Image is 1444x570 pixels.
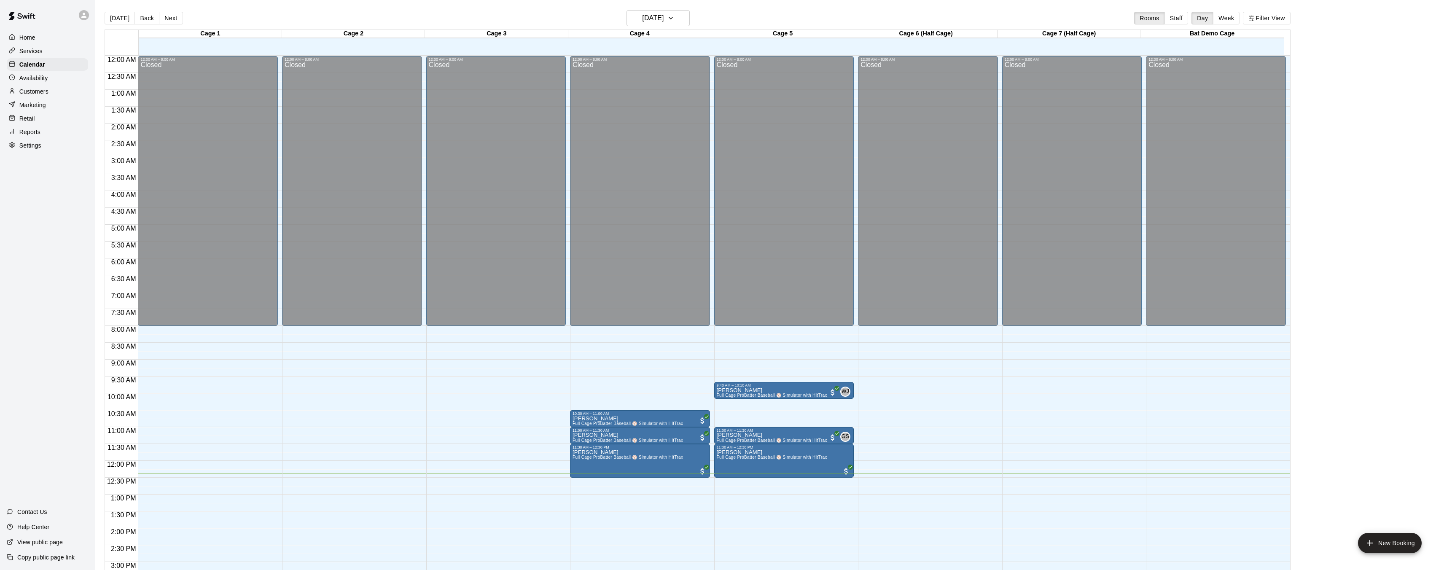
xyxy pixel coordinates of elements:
span: GS [842,433,849,441]
div: 12:00 AM – 8:00 AM [285,57,419,62]
span: 1:00 AM [109,90,138,97]
span: All customers have paid [828,433,837,442]
a: Home [7,31,88,44]
div: 9:40 AM – 10:10 AM: Full Cage ProBatter Baseball ⚾ Simulator with HItTrax [714,382,854,399]
div: 12:00 AM – 8:00 AM [140,57,275,62]
div: 11:30 AM – 12:30 PM [717,445,852,449]
span: 4:00 AM [109,191,138,198]
div: 12:00 AM – 8:00 AM: Closed [570,56,710,326]
div: Cage 2 [282,30,425,38]
p: Settings [19,141,41,150]
p: Reports [19,128,40,136]
span: 1:30 AM [109,107,138,114]
div: 12:00 AM – 8:00 AM [1148,57,1283,62]
div: Closed [1148,62,1283,329]
div: Closed [573,62,707,329]
button: Filter View [1243,12,1290,24]
span: 8:30 AM [109,343,138,350]
div: 11:00 AM – 11:30 AM: Full Cage ProBatter Baseball ⚾ Simulator with HItTrax [714,427,854,444]
span: 4:30 AM [109,208,138,215]
span: All customers have paid [842,467,850,476]
span: 12:00 PM [105,461,138,468]
a: Availability [7,72,88,84]
a: Services [7,45,88,57]
p: Marketing [19,101,46,109]
div: Cage 4 [568,30,711,38]
div: 11:00 AM – 11:30 AM [717,428,852,433]
div: 10:30 AM – 11:00 AM: Justin Floyd [570,410,710,427]
div: 11:30 AM – 12:30 PM [573,445,707,449]
span: All customers have paid [828,388,837,397]
span: 12:00 AM [105,56,138,63]
button: Staff [1164,12,1189,24]
a: Settings [7,139,88,152]
span: 12:30 AM [105,73,138,80]
div: 12:00 AM – 8:00 AM: Closed [858,56,998,326]
p: Help Center [17,523,49,531]
div: Closed [285,62,419,329]
div: Cage 5 [711,30,854,38]
p: Availability [19,74,48,82]
p: Services [19,47,43,55]
div: 12:00 AM – 8:00 AM: Closed [282,56,422,326]
a: Customers [7,85,88,98]
span: Full Cage ProBatter Baseball ⚾ Simulator with HItTrax [717,393,827,398]
div: Closed [140,62,275,329]
div: 10:30 AM – 11:00 AM [573,411,707,416]
span: 1:30 PM [109,511,138,519]
div: Closed [1005,62,1140,329]
div: 12:00 AM – 8:00 AM [860,57,995,62]
p: Customers [19,87,48,96]
button: Week [1213,12,1240,24]
div: Cage 1 [139,30,282,38]
div: Closed [717,62,852,329]
span: 2:00 AM [109,124,138,131]
span: Full Cage ProBatter Baseball ⚾ Simulator with HItTrax [573,438,683,443]
span: 7:30 AM [109,309,138,316]
p: Home [19,33,35,42]
div: Cage 6 (Half Cage) [854,30,997,38]
button: [DATE] [105,12,135,24]
p: View public page [17,538,63,546]
span: 9:30 AM [109,376,138,384]
div: 12:00 AM – 8:00 AM: Closed [426,56,566,326]
span: 10:00 AM [105,393,138,401]
span: 8:00 AM [109,326,138,333]
div: 12:00 AM – 8:00 AM: Closed [1146,56,1286,326]
div: Closed [429,62,564,329]
div: Closed [860,62,995,329]
div: Cage 7 (Half Cage) [998,30,1140,38]
span: 2:30 AM [109,140,138,148]
div: Grafton Stroup [840,432,850,442]
div: 11:30 AM – 12:30 PM: Jeffrey Sexson [714,444,854,478]
div: Reports [7,126,88,138]
div: 12:00 AM – 8:00 AM [573,57,707,62]
span: Full Cage ProBatter Baseball ⚾ Simulator with HItTrax [717,455,827,460]
p: Retail [19,114,35,123]
span: All customers have paid [698,467,707,476]
span: 11:30 AM [105,444,138,451]
span: 6:30 AM [109,275,138,282]
span: WJ [842,387,849,396]
span: 5:30 AM [109,242,138,249]
a: Marketing [7,99,88,111]
span: 2:00 PM [109,528,138,535]
a: Retail [7,112,88,125]
span: Full Cage ProBatter Baseball ⚾ Simulator with HItTrax [717,438,827,443]
span: Full Cage ProBatter Baseball ⚾ Simulator with HItTrax [573,455,683,460]
div: 12:00 AM – 8:00 AM [429,57,564,62]
span: 7:00 AM [109,292,138,299]
span: 3:00 PM [109,562,138,569]
div: 12:00 AM – 8:00 AM: Closed [138,56,278,326]
div: Calendar [7,58,88,71]
span: 12:30 PM [105,478,138,485]
button: Day [1191,12,1213,24]
div: 11:00 AM – 11:30 AM [573,428,707,433]
span: 10:30 AM [105,410,138,417]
